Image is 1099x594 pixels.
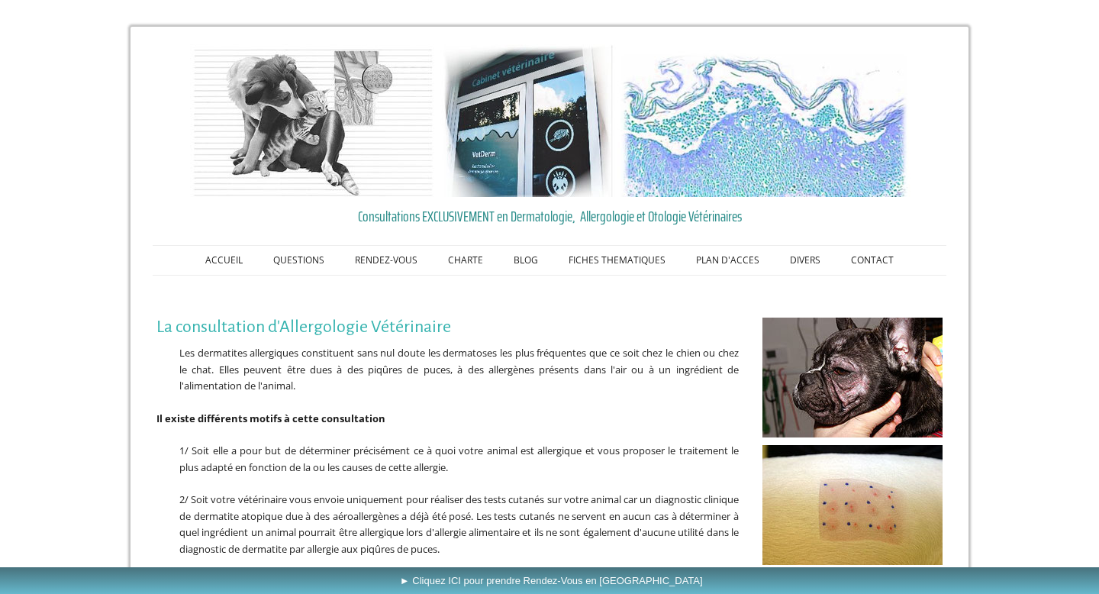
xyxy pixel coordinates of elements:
span: ► Cliquez ICI pour prendre Rendez-Vous en [GEOGRAPHIC_DATA] [400,575,703,586]
a: QUESTIONS [258,246,340,275]
a: Consultations EXCLUSIVEMENT en Dermatologie, Allergologie et Otologie Vétérinaires [156,205,943,228]
a: FICHES THEMATIQUES [553,246,681,275]
h1: La consultation d'Allergologie Vétérinaire [156,318,739,337]
span: Les dermatites allergiques constituent sans nul doute les dermatoses les plus fréquentes que ce s... [179,346,739,392]
span: 2/ Soit votre vétérinaire vous envoie uniquement pour réaliser des tests cutanés sur votre animal... [179,492,739,556]
a: ACCUEIL [190,246,258,275]
span: 1/ Soit elle a pour but de déterminer précisément ce à quoi votre animal est allergique et vous p... [179,444,739,474]
a: BLOG [498,246,553,275]
a: PLAN D'ACCES [681,246,775,275]
a: CONTACT [836,246,909,275]
a: CHARTE [433,246,498,275]
span: Il existe différents motifs à cette consultation [156,412,385,425]
a: DIVERS [775,246,836,275]
a: RENDEZ-VOUS [340,246,433,275]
